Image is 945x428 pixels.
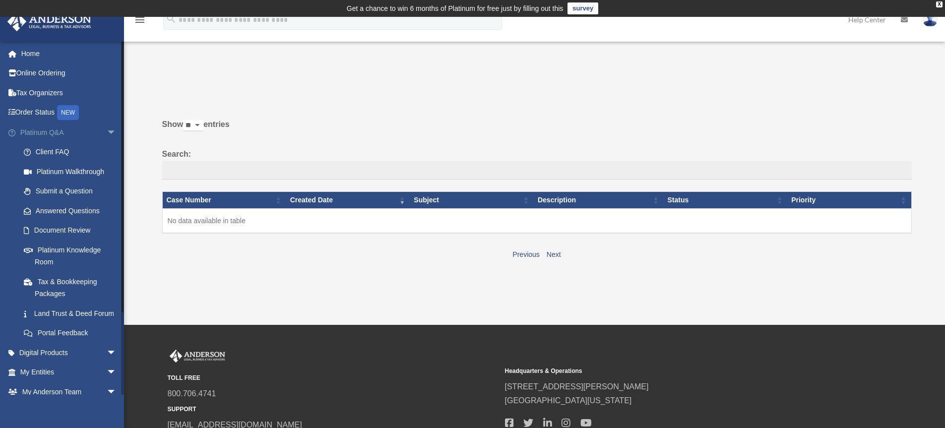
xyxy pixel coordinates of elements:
[505,366,835,376] small: Headquarters & Operations
[512,250,539,258] a: Previous
[410,192,534,209] th: Subject: activate to sort column ascending
[286,192,410,209] th: Created Date: activate to sort column ascending
[162,147,912,180] label: Search:
[168,404,498,415] small: SUPPORT
[162,118,912,141] label: Show entries
[7,382,131,402] a: My Anderson Teamarrow_drop_down
[14,272,131,304] a: Tax & Bookkeeping Packages
[664,192,788,209] th: Status: activate to sort column ascending
[14,182,131,201] a: Submit a Question
[7,83,131,103] a: Tax Organizers
[168,373,498,383] small: TOLL FREE
[14,323,131,343] a: Portal Feedback
[14,221,131,241] a: Document Review
[14,240,131,272] a: Platinum Knowledge Room
[107,343,126,363] span: arrow_drop_down
[168,389,216,398] a: 800.706.4741
[134,17,146,26] a: menu
[107,122,126,143] span: arrow_drop_down
[168,350,227,363] img: Anderson Advisors Platinum Portal
[162,192,286,209] th: Case Number: activate to sort column ascending
[107,382,126,402] span: arrow_drop_down
[547,250,561,258] a: Next
[7,103,131,123] a: Order StatusNEW
[534,192,664,209] th: Description: activate to sort column ascending
[787,192,911,209] th: Priority: activate to sort column ascending
[7,44,131,63] a: Home
[134,14,146,26] i: menu
[936,1,943,7] div: close
[505,396,632,405] a: [GEOGRAPHIC_DATA][US_STATE]
[7,363,131,382] a: My Entitiesarrow_drop_down
[347,2,564,14] div: Get a chance to win 6 months of Platinum for free just by filling out this
[14,162,131,182] a: Platinum Walkthrough
[4,12,94,31] img: Anderson Advisors Platinum Portal
[57,105,79,120] div: NEW
[166,13,177,24] i: search
[162,208,911,233] td: No data available in table
[7,122,131,142] a: Platinum Q&Aarrow_drop_down
[7,343,131,363] a: Digital Productsarrow_drop_down
[14,142,131,162] a: Client FAQ
[7,63,131,83] a: Online Ordering
[183,120,203,131] select: Showentries
[923,12,938,27] img: User Pic
[107,363,126,383] span: arrow_drop_down
[567,2,598,14] a: survey
[14,201,126,221] a: Answered Questions
[505,382,649,391] a: [STREET_ADDRESS][PERSON_NAME]
[14,304,131,323] a: Land Trust & Deed Forum
[162,161,912,180] input: Search:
